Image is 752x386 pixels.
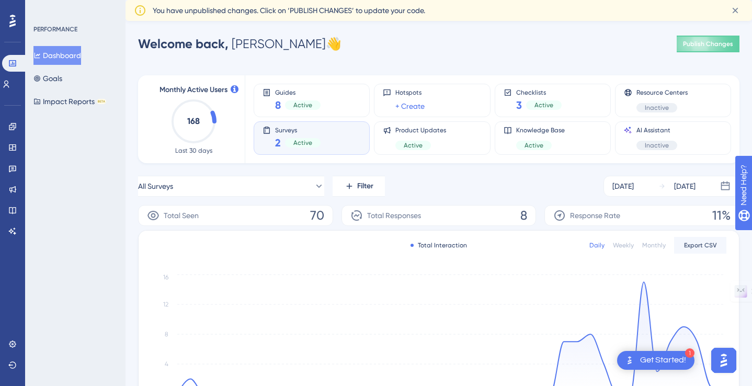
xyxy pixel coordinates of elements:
[293,101,312,109] span: Active
[333,176,385,197] button: Filter
[275,98,281,112] span: 8
[589,241,605,249] div: Daily
[640,355,686,366] div: Get Started!
[683,40,733,48] span: Publish Changes
[516,126,565,134] span: Knowledge Base
[138,36,229,51] span: Welcome back,
[674,180,696,192] div: [DATE]
[165,360,168,368] tspan: 4
[395,100,425,112] a: + Create
[645,104,669,112] span: Inactive
[165,331,168,338] tspan: 8
[357,180,373,192] span: Filter
[395,88,425,97] span: Hotspots
[33,46,81,65] button: Dashboard
[677,36,739,52] button: Publish Changes
[712,207,731,224] span: 11%
[275,88,321,96] span: Guides
[674,237,726,254] button: Export CSV
[153,4,425,17] span: You have unpublished changes. Click on ‘PUBLISH CHANGES’ to update your code.
[25,3,65,15] span: Need Help?
[163,274,168,281] tspan: 16
[367,209,421,222] span: Total Responses
[708,345,739,376] iframe: UserGuiding AI Assistant Launcher
[411,241,467,249] div: Total Interaction
[187,116,200,126] text: 168
[275,126,321,133] span: Surveys
[645,141,669,150] span: Inactive
[685,348,694,358] div: 1
[520,207,527,224] span: 8
[534,101,553,109] span: Active
[395,126,446,134] span: Product Updates
[293,139,312,147] span: Active
[525,141,543,150] span: Active
[684,241,717,249] span: Export CSV
[159,84,227,96] span: Monthly Active Users
[138,176,324,197] button: All Surveys
[636,126,677,134] span: AI Assistant
[612,180,634,192] div: [DATE]
[623,354,636,367] img: launcher-image-alternative-text
[404,141,423,150] span: Active
[138,36,341,52] div: [PERSON_NAME] 👋
[164,209,199,222] span: Total Seen
[516,98,522,112] span: 3
[163,301,168,308] tspan: 12
[642,241,666,249] div: Monthly
[275,135,281,150] span: 2
[310,207,324,224] span: 70
[97,99,106,104] div: BETA
[636,88,688,97] span: Resource Centers
[33,69,62,88] button: Goals
[613,241,634,249] div: Weekly
[516,88,562,96] span: Checklists
[33,92,106,111] button: Impact ReportsBETA
[570,209,620,222] span: Response Rate
[138,180,173,192] span: All Surveys
[175,146,212,155] span: Last 30 days
[33,25,77,33] div: PERFORMANCE
[617,351,694,370] div: Open Get Started! checklist, remaining modules: 1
